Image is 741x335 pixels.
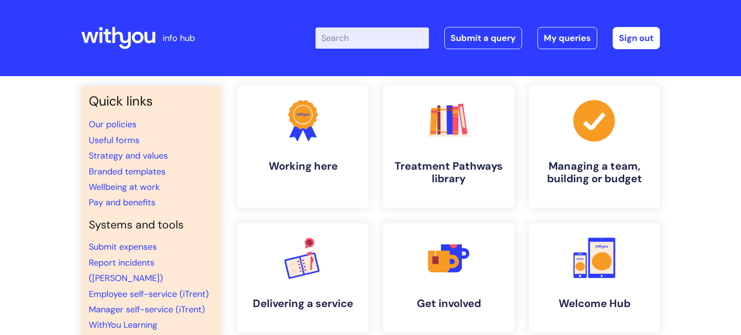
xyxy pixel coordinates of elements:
h4: Systems and tools [89,218,214,232]
a: Delivering a service [237,223,369,332]
a: Working here [237,86,369,208]
a: Useful forms [89,134,139,146]
a: Wellbeing at work [89,181,160,193]
a: Report incidents ([PERSON_NAME]) [89,257,163,284]
a: Submit expenses [89,241,157,253]
a: Get involved [383,223,514,332]
h4: Welcome Hub [536,297,652,310]
p: info hub [163,30,195,46]
a: Welcome Hub [529,223,660,332]
a: Manager self-service (iTrent) [89,304,205,315]
a: Pay and benefits [89,197,155,208]
input: Search [316,27,429,49]
a: Managing a team, building or budget [529,86,660,208]
h4: Working here [245,160,361,173]
h4: Get involved [391,297,507,310]
a: Our policies [89,119,137,130]
a: Submit a query [444,27,522,49]
h4: Managing a team, building or budget [536,160,652,186]
a: Sign out [613,27,660,49]
h3: Quick links [89,94,214,109]
a: Strategy and values [89,150,168,161]
a: Branded templates [89,166,165,177]
a: Employee self-service (iTrent) [89,288,209,300]
h4: Treatment Pathways library [391,160,507,186]
a: My queries [537,27,597,49]
a: Treatment Pathways library [383,86,514,208]
h4: Delivering a service [245,297,361,310]
div: | - [316,27,660,49]
a: WithYou Learning [89,319,157,331]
